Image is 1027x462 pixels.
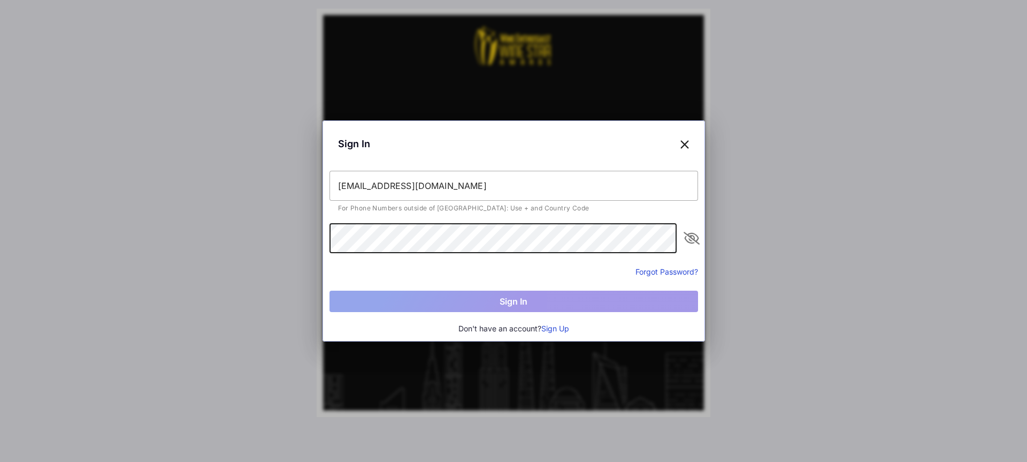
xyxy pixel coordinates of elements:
[338,205,689,211] div: For Phone Numbers outside of [GEOGRAPHIC_DATA]: Use + and Country Code
[541,323,569,335] button: Sign Up
[338,137,370,151] span: Sign In
[329,323,698,335] div: Don't have an account?
[329,171,698,201] input: Email or Phone Number
[685,232,698,245] i: appended action
[655,232,668,245] keeper-lock: Open Keeper Popup
[635,266,698,277] button: Forgot Password?
[329,291,698,312] button: Sign In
